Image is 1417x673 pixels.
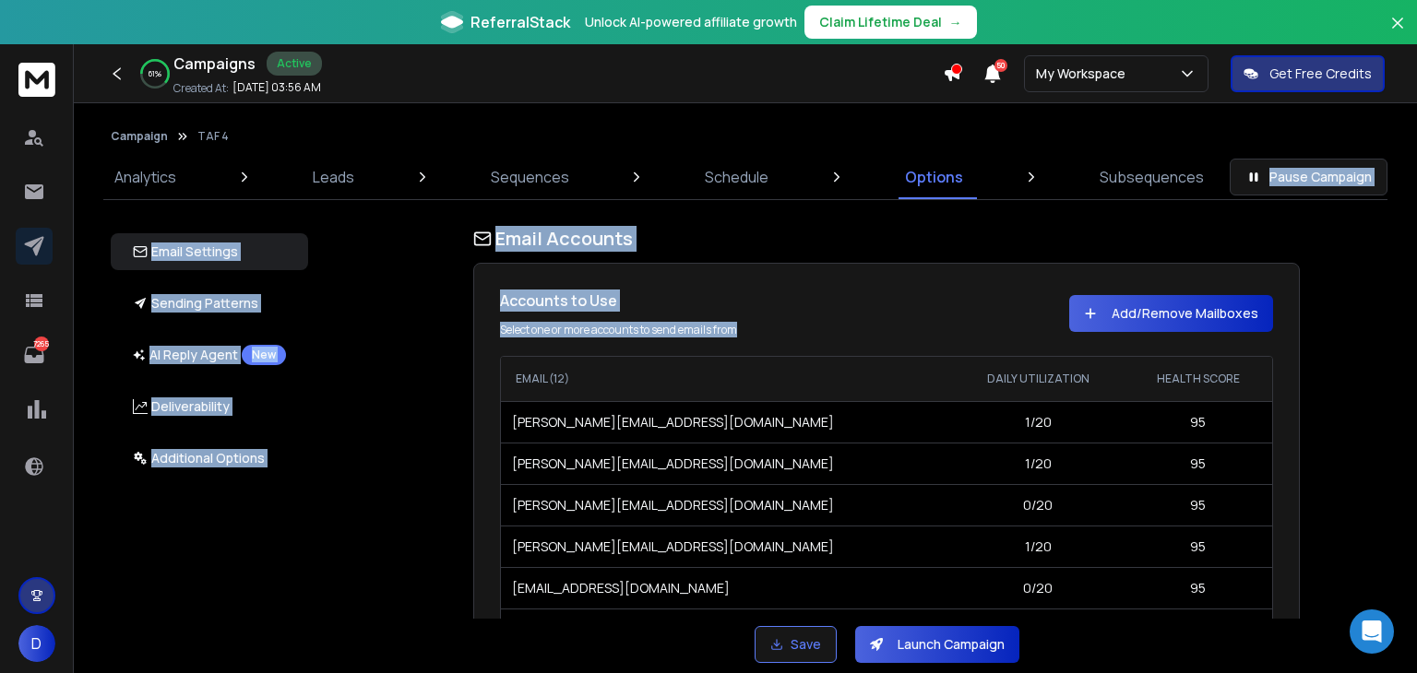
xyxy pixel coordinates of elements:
div: Active [267,52,322,76]
button: Email Settings [111,233,308,270]
a: Leads [302,155,365,199]
button: Claim Lifetime Deal→ [804,6,977,39]
p: 7265 [34,336,49,351]
a: Schedule [694,155,780,199]
a: Options [894,155,974,199]
p: Unlock AI-powered affiliate growth [585,13,797,31]
button: Get Free Credits [1231,55,1385,92]
a: Subsequences [1089,155,1215,199]
p: Leads [313,166,354,188]
button: Close banner [1386,11,1410,55]
a: 7265 [16,336,53,373]
span: ReferralStack [470,11,570,33]
h1: Email Accounts [473,226,1300,252]
p: [DATE] 03:56 AM [232,80,321,95]
a: Analytics [103,155,187,199]
span: → [949,13,962,31]
button: Campaign [111,129,168,144]
p: Created At: [173,81,229,96]
span: 50 [994,59,1007,72]
button: Pause Campaign [1230,159,1387,195]
p: Get Free Credits [1269,65,1372,83]
div: Open Intercom Messenger [1350,609,1394,654]
p: TAF 4 [197,129,229,144]
button: D [18,625,55,662]
p: Subsequences [1100,166,1204,188]
h1: Campaigns [173,53,256,75]
p: Sequences [491,166,569,188]
p: My Workspace [1036,65,1133,83]
p: Options [905,166,963,188]
p: Schedule [705,166,768,188]
a: Sequences [480,155,580,199]
p: Email Settings [133,242,238,261]
p: 61 % [149,68,161,79]
p: Analytics [114,166,176,188]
